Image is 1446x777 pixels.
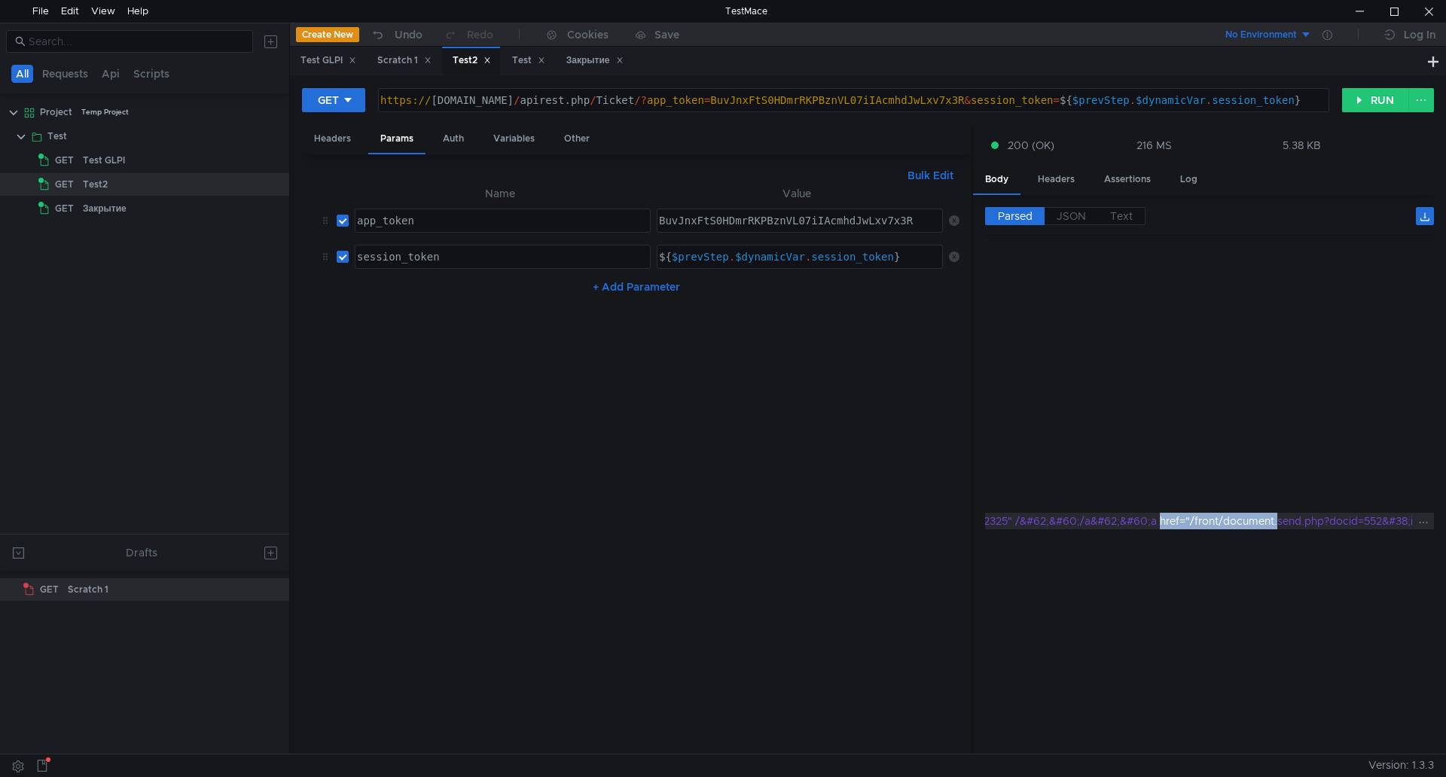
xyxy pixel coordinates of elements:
[1283,139,1321,152] div: 5.38 KB
[55,173,74,196] span: GET
[318,92,339,108] div: GET
[1092,166,1163,193] div: Assertions
[83,197,127,220] div: Закрытие
[40,578,59,601] span: GET
[29,33,244,50] input: Search...
[1008,137,1054,154] span: 200 (OK)
[83,149,125,172] div: Test GLPI
[431,125,476,153] div: Auth
[901,166,959,184] button: Bulk Edit
[1168,166,1210,193] div: Log
[68,578,108,601] div: Scratch 1
[83,173,108,196] div: Test2
[998,209,1033,223] span: Parsed
[566,53,624,69] div: Закрытие
[349,184,651,203] th: Name
[481,125,547,153] div: Variables
[55,149,74,172] span: GET
[453,53,491,69] div: Test2
[1207,23,1312,47] button: No Environment
[1225,28,1297,42] div: No Environment
[296,27,359,42] button: Create New
[47,125,67,148] div: Test
[512,53,545,69] div: Test
[1342,88,1409,112] button: RUN
[55,197,74,220] span: GET
[1110,209,1133,223] span: Text
[126,544,157,562] div: Drafts
[1026,166,1087,193] div: Headers
[129,65,174,83] button: Scripts
[467,26,493,44] div: Redo
[433,23,504,46] button: Redo
[1057,209,1086,223] span: JSON
[359,23,433,46] button: Undo
[40,101,72,123] div: Project
[97,65,124,83] button: Api
[38,65,93,83] button: Requests
[651,184,942,203] th: Value
[1404,26,1435,44] div: Log In
[302,125,363,153] div: Headers
[377,53,432,69] div: Scratch 1
[368,125,426,154] div: Params
[973,166,1020,195] div: Body
[81,101,129,123] div: Temp Project
[1136,139,1172,152] div: 216 MS
[552,125,602,153] div: Other
[654,29,679,40] div: Save
[11,65,33,83] button: All
[587,278,686,296] button: + Add Parameter
[300,53,356,69] div: Test GLPI
[1368,754,1434,776] span: Version: 1.3.3
[395,26,423,44] div: Undo
[567,26,609,44] div: Cookies
[302,88,365,112] button: GET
